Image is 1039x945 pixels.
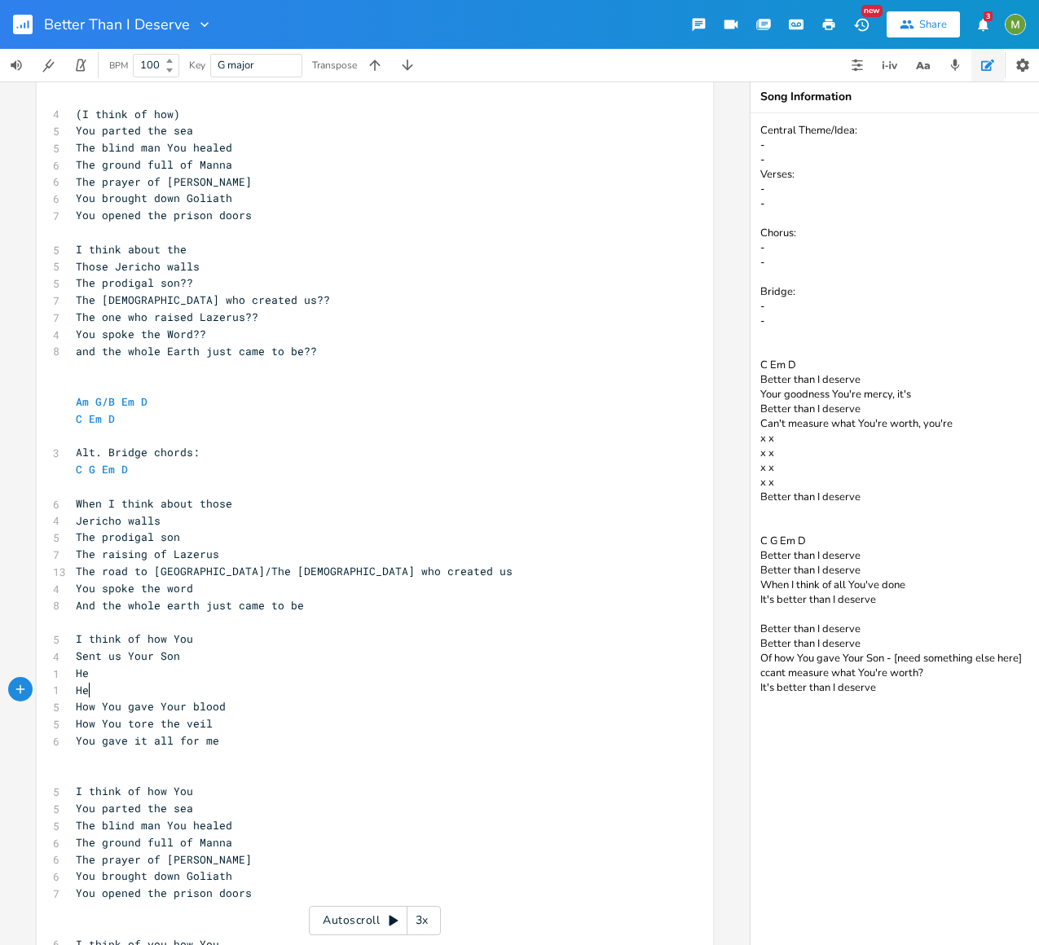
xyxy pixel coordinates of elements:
[141,394,147,409] span: D
[312,60,357,70] div: Transpose
[121,462,128,477] span: D
[76,818,232,833] span: The blind man You healed
[76,259,200,274] span: Those Jericho walls
[76,835,232,850] span: The ground full of Manna
[76,886,252,900] span: You opened the prison doors
[76,157,232,172] span: The ground full of Manna
[76,344,317,358] span: and the whole Earth just came to be??
[887,11,960,37] button: Share
[76,513,161,528] span: Jericho walls
[76,394,89,409] span: Am
[861,5,883,17] div: New
[76,310,258,324] span: The one who raised Lazerus??
[76,581,193,596] span: You spoke the word
[845,10,878,39] button: New
[76,852,252,867] span: The prayer of [PERSON_NAME]
[89,411,102,426] span: Em
[218,58,254,73] span: G major
[76,784,193,798] span: I think of how You
[76,275,193,290] span: The prodigal son??
[76,547,219,561] span: The raising of Lazerus
[984,11,993,21] div: 3
[76,631,193,646] span: I think of how You
[309,906,441,935] div: Autoscroll
[966,10,999,39] button: 3
[76,868,232,883] span: You brought down Goliath
[76,666,89,680] span: He
[76,327,206,341] span: You spoke the Word??
[76,462,82,477] span: C
[121,394,134,409] span: Em
[76,598,304,613] span: And the whole earth just came to be
[76,716,213,731] span: How You tore the veil
[44,17,190,32] span: Better Than I Deserve
[76,683,89,697] span: He
[76,191,232,205] span: You brought down Goliath
[76,411,82,426] span: C
[76,292,330,307] span: The [DEMOGRAPHIC_DATA] who created us??
[76,699,226,714] span: How You gave Your blood
[919,17,947,32] div: Share
[89,462,95,477] span: G
[95,394,115,409] span: G/B
[76,530,180,544] span: The prodigal son
[76,801,193,815] span: You parted the sea
[1005,14,1026,35] img: Mik Sivak
[76,564,513,578] span: The road to [GEOGRAPHIC_DATA]/The [DEMOGRAPHIC_DATA] who created us
[102,462,115,477] span: Em
[76,496,232,511] span: When I think about those
[76,445,200,459] span: Alt. Bridge chords:
[76,648,180,663] span: Sent us Your Son
[76,208,252,222] span: You opened the prison doors
[189,60,205,70] div: Key
[76,733,219,748] span: You gave it all for me
[109,61,128,70] div: BPM
[76,123,193,138] span: You parted the sea
[76,140,232,155] span: The blind man You healed
[76,242,187,257] span: I think about the
[76,107,180,121] span: (I think of how)
[76,174,252,189] span: The prayer of [PERSON_NAME]
[108,411,115,426] span: D
[407,906,437,935] div: 3x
